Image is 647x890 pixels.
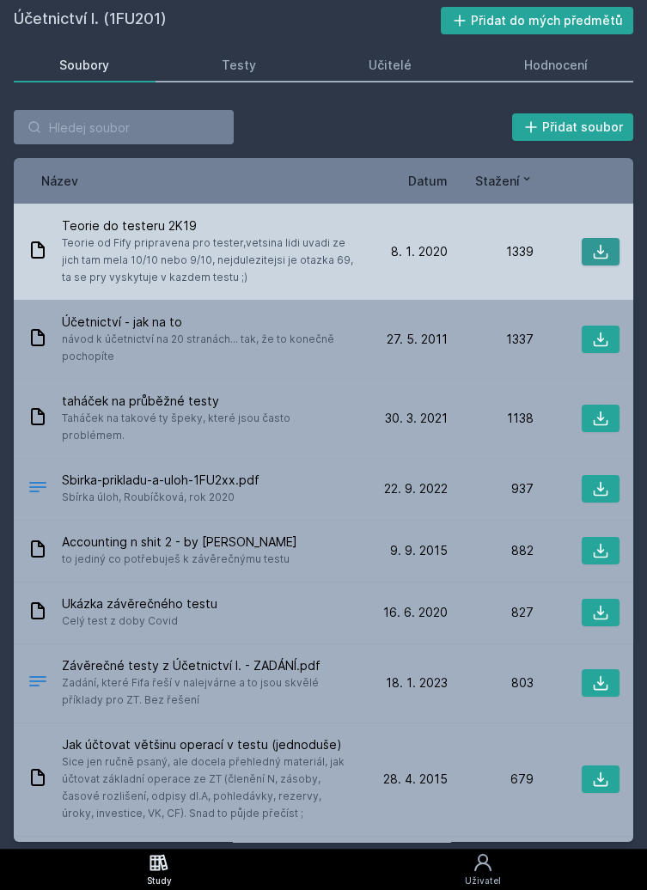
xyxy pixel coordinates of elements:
[62,595,217,613] span: Ukázka závěrečného testu
[448,480,534,497] div: 937
[383,604,448,621] span: 16. 6. 2020
[62,489,259,506] span: Sbírka úloh, Roubíčková, rok 2020
[448,331,534,348] div: 1337
[27,477,48,502] div: PDF
[62,235,355,286] span: Teorie od Fify pripravena pro tester,vetsina lidi uvadi ze jich tam mela 10/10 nebo 9/10, nejdule...
[408,172,448,190] button: Datum
[14,7,441,34] h2: Účetnictví I. (1FU201)
[62,410,355,444] span: Taháček na takové ty špeky, které jsou často problémem.
[448,243,534,260] div: 1339
[465,875,501,887] div: Uživatel
[369,57,412,74] div: Učitelé
[391,243,448,260] span: 8. 1. 2020
[384,480,448,497] span: 22. 9. 2022
[62,613,217,630] span: Celý test z doby Covid
[62,551,297,568] span: to jediný co potřebuješ k závěrečnýmu testu
[62,533,297,551] span: Accounting n shit 2 - by [PERSON_NAME]
[448,674,534,692] div: 803
[448,542,534,559] div: 882
[383,771,448,788] span: 28. 4. 2015
[323,48,458,82] a: Učitelé
[62,674,355,709] span: Zadání, které Fifa řeší v nalejvárne a to jsou skvělé příklady pro ZT. Bez řešení
[512,113,634,141] button: Přidat soubor
[27,671,48,696] div: PDF
[62,736,355,753] span: Jak účtovat většinu operací v testu (jednoduše)
[448,604,534,621] div: 827
[385,410,448,427] span: 30. 3. 2021
[524,57,588,74] div: Hodnocení
[14,110,234,144] input: Hledej soubor
[62,657,355,674] span: Závěrečné testy z Účetnictví I. - ZADÁNÍ.pdf
[59,57,109,74] div: Soubory
[387,331,448,348] span: 27. 5. 2011
[62,753,355,822] span: Sice jen ručně psaný, ale docela přehledný materiál, jak účtovat základní operace ze ZT (členění ...
[475,172,520,190] span: Stažení
[441,7,634,34] button: Přidat do mých předmětů
[475,172,534,190] button: Stažení
[318,849,647,890] a: Uživatel
[41,172,78,190] button: Název
[390,542,448,559] span: 9. 9. 2015
[14,48,156,82] a: Soubory
[386,674,448,692] span: 18. 1. 2023
[62,472,259,489] span: Sbirka-prikladu-a-uloh-1FU2xx.pdf
[448,410,534,427] div: 1138
[62,393,355,410] span: taháček na průběžné testy
[478,48,633,82] a: Hodnocení
[176,48,302,82] a: Testy
[62,217,355,235] span: Teorie do testeru 2K19
[62,314,355,331] span: Účetnictví - jak na to
[448,771,534,788] div: 679
[62,331,355,365] span: návod k účetnictví na 20 stranách... tak, že to konečně pochopíte
[147,875,172,887] div: Study
[222,57,256,74] div: Testy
